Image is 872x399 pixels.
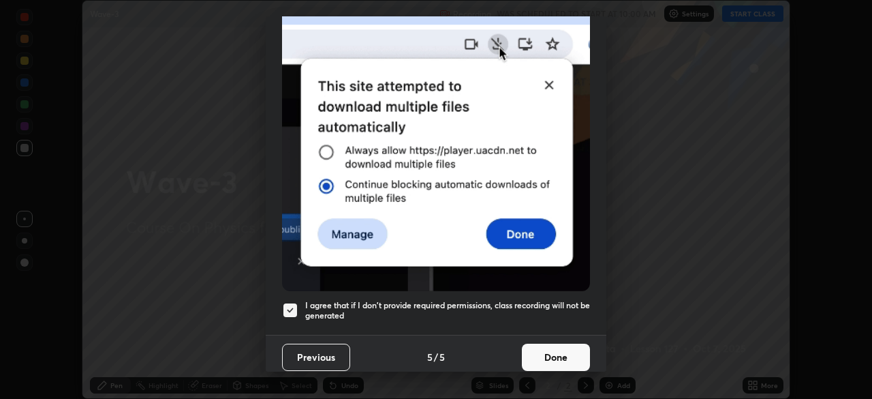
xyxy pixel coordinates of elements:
h4: 5 [427,350,433,364]
h5: I agree that if I don't provide required permissions, class recording will not be generated [305,300,590,321]
button: Done [522,344,590,371]
h4: / [434,350,438,364]
h4: 5 [439,350,445,364]
button: Previous [282,344,350,371]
